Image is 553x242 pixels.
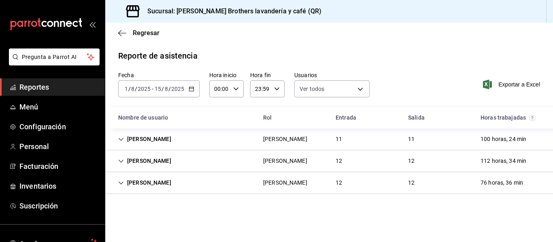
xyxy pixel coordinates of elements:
[329,132,349,147] div: Cell
[474,132,533,147] div: Cell
[105,150,553,172] div: Row
[168,86,171,92] span: /
[257,154,314,168] div: Cell
[294,72,370,78] label: Usuarios
[135,86,137,92] span: /
[474,154,533,168] div: Cell
[105,107,553,194] div: Container
[118,50,198,62] div: Reporte de asistencia
[124,86,128,92] input: --
[105,172,553,194] div: Row
[250,72,285,78] label: Hora fin
[263,179,307,187] div: [PERSON_NAME]
[300,85,324,93] span: Ver todos
[164,86,168,92] input: --
[112,154,178,168] div: Cell
[171,86,185,92] input: ----
[485,80,540,89] button: Exportar a Excel
[152,86,153,92] span: -
[105,128,553,150] div: Row
[128,86,131,92] span: /
[118,29,160,37] button: Regresar
[19,161,98,172] span: Facturación
[402,175,421,190] div: Cell
[6,59,100,67] a: Pregunta a Parrot AI
[137,86,151,92] input: ----
[529,115,536,121] svg: El total de horas trabajadas por usuario es el resultado de la suma redondeada del registro de ho...
[257,110,329,125] div: HeadCell
[402,154,421,168] div: Cell
[329,154,349,168] div: Cell
[19,121,98,132] span: Configuración
[9,48,100,65] button: Pregunta a Parrot AI
[257,132,314,147] div: Cell
[141,6,321,16] h3: Sucursal: [PERSON_NAME] Brothers lavandería y café (QR)
[474,110,547,125] div: HeadCell
[131,86,135,92] input: --
[19,101,98,112] span: Menú
[263,157,307,165] div: [PERSON_NAME]
[257,175,314,190] div: Cell
[402,110,474,125] div: HeadCell
[19,181,98,191] span: Inventarios
[133,29,160,37] span: Regresar
[474,175,530,190] div: Cell
[329,110,402,125] div: HeadCell
[263,135,307,143] div: [PERSON_NAME]
[112,175,178,190] div: Cell
[112,110,257,125] div: HeadCell
[209,72,244,78] label: Hora inicio
[329,175,349,190] div: Cell
[19,200,98,211] span: Suscripción
[112,132,178,147] div: Cell
[19,82,98,93] span: Reportes
[162,86,164,92] span: /
[89,21,96,27] button: open_drawer_menu
[105,107,553,128] div: Head
[19,141,98,152] span: Personal
[118,72,200,78] label: Fecha
[154,86,162,92] input: --
[402,132,421,147] div: Cell
[22,53,87,61] span: Pregunta a Parrot AI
